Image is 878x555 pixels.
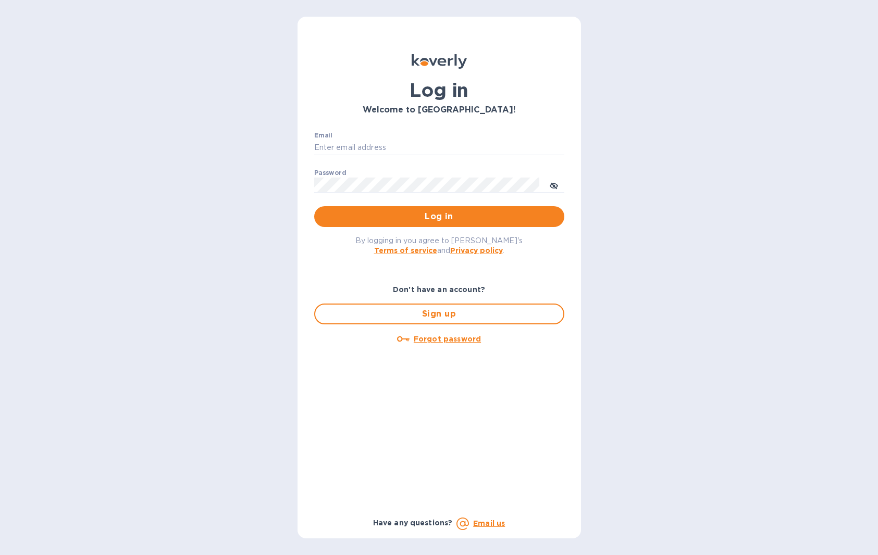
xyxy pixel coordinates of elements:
[412,54,467,69] img: Koverly
[355,236,523,255] span: By logging in you agree to [PERSON_NAME]'s and .
[414,335,481,343] u: Forgot password
[393,285,485,294] b: Don't have an account?
[473,519,505,527] a: Email us
[323,210,556,223] span: Log in
[314,79,564,101] h1: Log in
[543,174,564,195] button: toggle password visibility
[314,304,564,324] button: Sign up
[314,206,564,227] button: Log in
[450,246,503,255] a: Privacy policy
[314,132,332,138] label: Email
[314,105,564,115] h3: Welcome to [GEOGRAPHIC_DATA]!
[314,170,346,176] label: Password
[324,308,555,320] span: Sign up
[374,246,437,255] a: Terms of service
[373,519,453,527] b: Have any questions?
[314,140,564,156] input: Enter email address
